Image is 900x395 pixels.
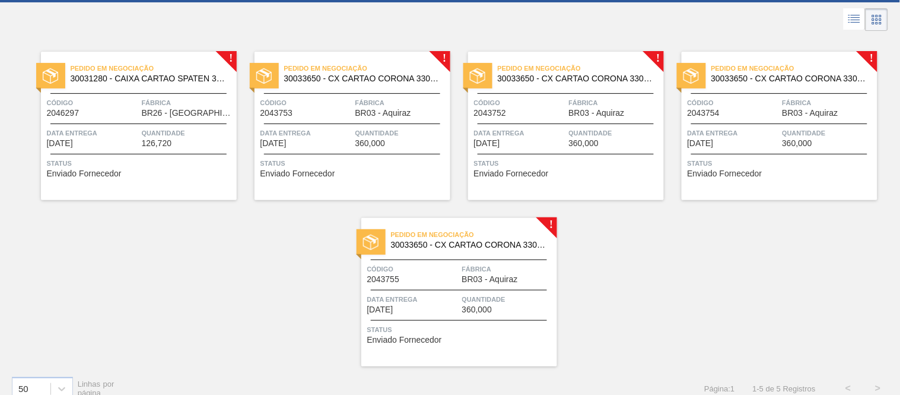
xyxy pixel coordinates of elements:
[391,229,557,241] span: Pedido em Negociação
[688,97,780,109] span: Código
[256,68,272,84] img: status
[783,127,874,139] span: Quantidade
[688,169,762,178] span: Enviado Fornecedor
[355,97,447,109] span: Fábrica
[474,97,566,109] span: Código
[753,384,816,393] span: 1 - 5 de 5 Registros
[367,305,393,314] span: 17/11/2025
[783,109,838,118] span: BR03 - Aquiraz
[688,109,720,118] span: 2043754
[462,293,554,305] span: Quantidade
[474,157,661,169] span: Status
[142,127,234,139] span: Quantidade
[237,52,450,200] a: !statusPedido em Negociação30033650 - CX CARTAO CORONA 330 C6 NIV24Código2043753FábricaBR03 - Aqu...
[367,263,459,275] span: Código
[260,139,287,148] span: 10/11/2025
[783,139,813,148] span: 360,000
[470,68,485,84] img: status
[498,62,664,74] span: Pedido em Negociação
[142,97,234,109] span: Fábrica
[355,127,447,139] span: Quantidade
[688,139,714,148] span: 14/11/2025
[391,241,548,249] span: 30033650 - CX CARTAO CORONA 330 C6 NIV24
[569,97,661,109] span: Fábrica
[688,127,780,139] span: Data Entrega
[844,8,866,31] div: Visão em Lista
[71,62,237,74] span: Pedido em Negociação
[18,384,28,394] div: 50
[664,52,877,200] a: !statusPedido em Negociação30033650 - CX CARTAO CORONA 330 C6 NIV24Código2043754FábricaBR03 - Aqu...
[688,157,874,169] span: Status
[474,169,549,178] span: Enviado Fornecedor
[462,305,492,314] span: 360,000
[355,139,386,148] span: 360,000
[367,324,554,336] span: Status
[23,52,237,200] a: !statusPedido em Negociação30031280 - CAIXA CARTAO SPATEN 350ML OPEN CORNERCódigo2046297FábricaBR...
[783,97,874,109] span: Fábrica
[450,52,664,200] a: !statusPedido em Negociação30033650 - CX CARTAO CORONA 330 C6 NIV24Código2043752FábricaBR03 - Aqu...
[47,97,139,109] span: Código
[569,109,625,118] span: BR03 - Aquiraz
[260,127,352,139] span: Data Entrega
[284,62,450,74] span: Pedido em Negociação
[462,275,518,284] span: BR03 - Aquiraz
[47,169,122,178] span: Enviado Fornecedor
[367,336,442,345] span: Enviado Fornecedor
[866,8,888,31] div: Visão em Cards
[47,127,139,139] span: Data Entrega
[355,109,411,118] span: BR03 - Aquiraz
[569,127,661,139] span: Quantidade
[711,62,877,74] span: Pedido em Negociação
[142,109,234,118] span: BR26 - Uberlândia
[260,97,352,109] span: Código
[474,109,507,118] span: 2043752
[260,157,447,169] span: Status
[367,275,400,284] span: 2043755
[260,109,293,118] span: 2043753
[704,384,734,393] span: Página : 1
[569,139,599,148] span: 360,000
[363,235,379,250] img: status
[474,127,566,139] span: Data Entrega
[367,293,459,305] span: Data Entrega
[47,139,73,148] span: 07/11/2025
[474,139,500,148] span: 12/11/2025
[47,109,79,118] span: 2046297
[462,263,554,275] span: Fábrica
[683,68,699,84] img: status
[71,74,227,83] span: 30031280 - CAIXA CARTAO SPATEN 350ML OPEN CORNER
[498,74,654,83] span: 30033650 - CX CARTAO CORONA 330 C6 NIV24
[284,74,441,83] span: 30033650 - CX CARTAO CORONA 330 C6 NIV24
[711,74,868,83] span: 30033650 - CX CARTAO CORONA 330 C6 NIV24
[260,169,335,178] span: Enviado Fornecedor
[43,68,58,84] img: status
[47,157,234,169] span: Status
[142,139,172,148] span: 126,720
[344,218,557,366] a: !statusPedido em Negociação30033650 - CX CARTAO CORONA 330 C6 NIV24Código2043755FábricaBR03 - Aqu...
